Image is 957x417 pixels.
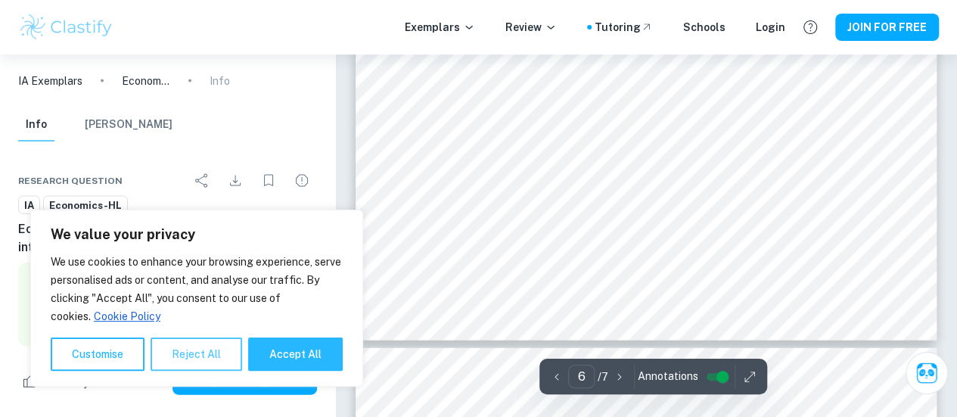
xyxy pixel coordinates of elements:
h6: Economics IA on tariff effects on interdependence of countries (Global Economy) [18,220,317,257]
span: Economics-HL [44,198,127,213]
div: Report issue [287,166,317,196]
a: IA Exemplars [18,73,82,89]
p: We use cookies to enhance your browsing experience, serve personalised ads or content, and analys... [51,253,343,325]
span: Annotations [638,369,698,384]
span: Research question [18,174,123,188]
img: Clastify logo [18,12,114,42]
div: Bookmark [253,166,284,196]
p: Review [505,19,557,36]
button: Ask Clai [906,352,948,394]
div: We value your privacy [30,210,363,387]
div: Download [220,166,250,196]
p: Economics IA on tariff effects on interdependence of countries (Global Economy) [122,73,170,89]
p: Info [210,73,230,89]
button: Reject All [151,338,242,371]
a: Cookie Policy [93,310,161,323]
p: / 7 [598,369,608,385]
span: IA [19,198,39,213]
button: Accept All [248,338,343,371]
div: Share [187,166,217,196]
a: Schools [683,19,726,36]
a: IA [18,196,40,215]
button: Customise [51,338,144,371]
a: Tutoring [595,19,653,36]
button: Info [18,108,54,142]
p: Exemplars [405,19,475,36]
p: We value your privacy [51,226,343,244]
a: Economics-HL [43,196,128,215]
button: [PERSON_NAME] [85,108,172,142]
div: Like [18,369,71,394]
button: Help and Feedback [797,14,823,40]
button: JOIN FOR FREE [835,14,939,41]
a: Login [756,19,785,36]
